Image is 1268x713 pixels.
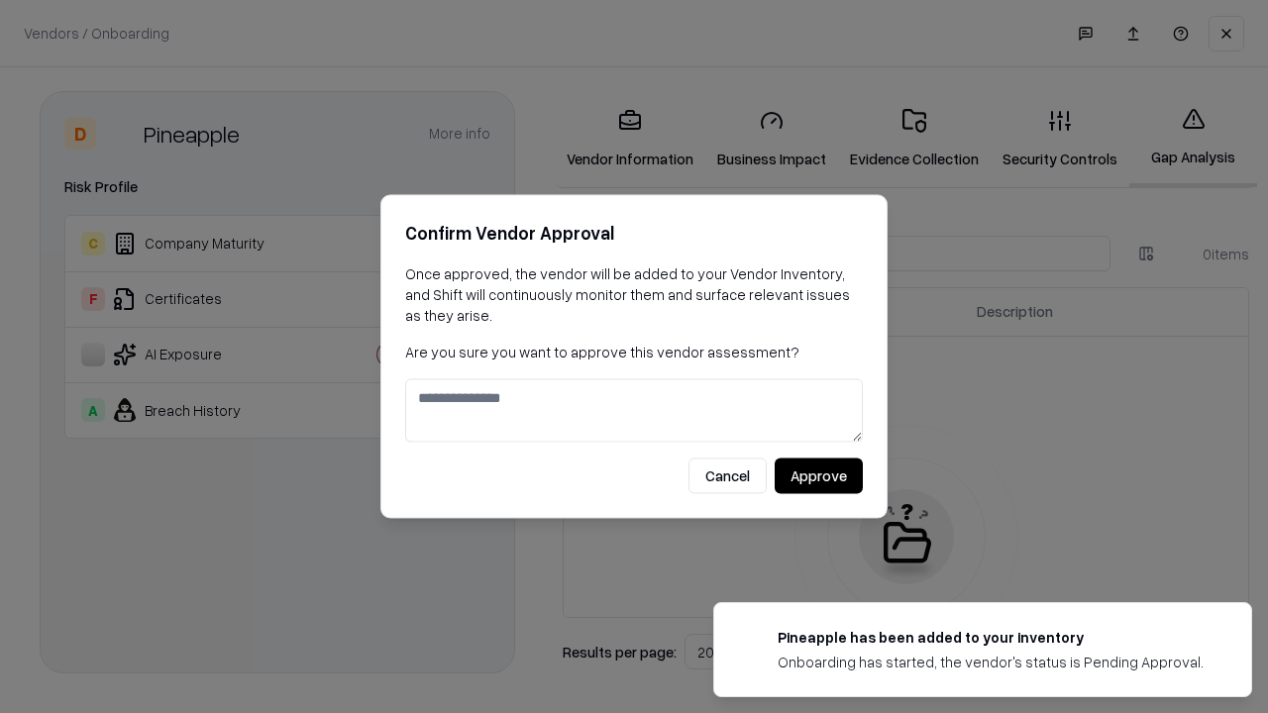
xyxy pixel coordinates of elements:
p: Once approved, the vendor will be added to your Vendor Inventory, and Shift will continuously mon... [405,263,863,326]
h2: Confirm Vendor Approval [405,219,863,248]
p: Are you sure you want to approve this vendor assessment? [405,342,863,362]
button: Approve [775,458,863,494]
div: Onboarding has started, the vendor's status is Pending Approval. [778,652,1204,672]
button: Cancel [688,458,767,494]
div: Pineapple has been added to your inventory [778,627,1204,648]
img: pineappleenergy.com [738,627,762,651]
